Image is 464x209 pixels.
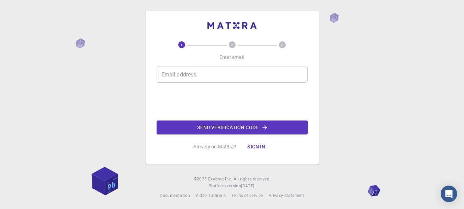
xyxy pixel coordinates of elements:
[208,182,241,189] span: Platform version
[208,176,232,181] span: Exabyte Inc.
[160,192,190,198] span: Documentation
[157,121,308,134] button: Send verification code
[195,192,226,199] a: Video Tutorials
[219,54,245,61] p: Enter email
[231,192,263,198] span: Terms of service
[242,140,271,154] button: Sign in
[281,42,283,47] text: 3
[269,192,304,198] span: Privacy statement
[160,192,190,199] a: Documentation
[231,42,233,47] text: 2
[241,183,256,188] span: [DATE] .
[194,176,208,182] span: © 2025
[241,182,256,189] a: [DATE].
[269,192,304,199] a: Privacy statement
[208,176,232,182] a: Exabyte Inc.
[195,192,226,198] span: Video Tutorials
[234,176,270,182] span: All rights reserved.
[181,42,183,47] text: 1
[193,143,237,150] p: Already on Mat3ra?
[180,88,284,115] iframe: reCAPTCHA
[441,186,457,202] div: Open Intercom Messenger
[231,192,263,199] a: Terms of service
